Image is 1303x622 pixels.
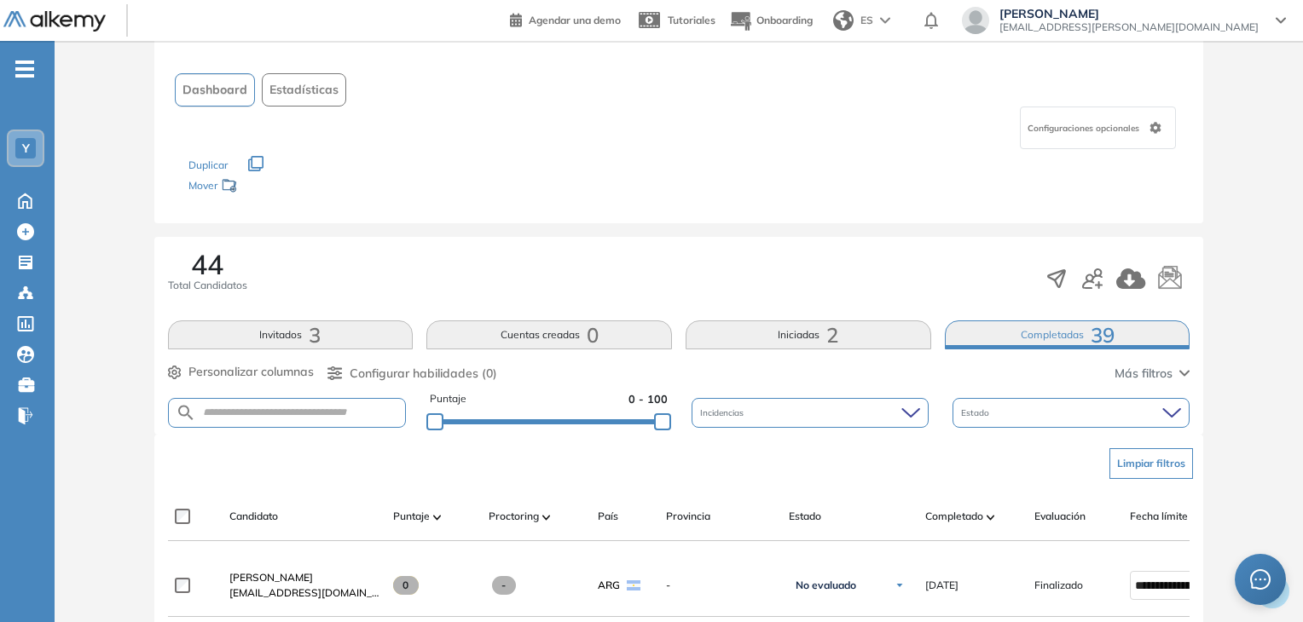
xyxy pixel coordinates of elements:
[542,515,551,520] img: [missing "en.ARROW_ALT" translation]
[327,365,497,383] button: Configurar habilidades (0)
[350,365,497,383] span: Configurar habilidades (0)
[598,509,618,524] span: País
[22,141,30,155] span: Y
[598,578,620,593] span: ARG
[692,398,929,428] div: Incidencias
[168,363,314,381] button: Personalizar columnas
[15,67,34,71] i: -
[686,320,931,349] button: Iniciadas2
[860,13,873,28] span: ES
[229,571,313,584] span: [PERSON_NAME]
[895,580,905,590] img: Ícono de flecha
[925,509,983,524] span: Completado
[1034,509,1086,524] span: Evaluación
[489,509,539,524] span: Proctoring
[833,10,854,31] img: world
[426,320,672,349] button: Cuentas creadas0
[393,509,430,524] span: Puntaje
[168,278,247,293] span: Total Candidatos
[756,14,813,26] span: Onboarding
[433,515,442,520] img: [missing "en.ARROW_ALT" translation]
[666,509,710,524] span: Provincia
[729,3,813,39] button: Onboarding
[1109,448,1193,479] button: Limpiar filtros
[175,73,255,107] button: Dashboard
[953,398,1190,428] div: Estado
[188,171,359,203] div: Mover
[1250,569,1271,590] span: message
[945,320,1190,349] button: Completadas39
[880,17,890,24] img: arrow
[987,515,995,520] img: [missing "en.ARROW_ALT" translation]
[961,406,993,419] span: Estado
[529,14,621,26] span: Agendar una demo
[182,81,247,99] span: Dashboard
[1115,365,1190,383] button: Más filtros
[789,509,821,524] span: Estado
[191,251,223,278] span: 44
[229,585,379,601] span: [EMAIL_ADDRESS][DOMAIN_NAME]
[668,14,715,26] span: Tutoriales
[628,391,668,407] span: 0 - 100
[700,406,747,419] span: Incidencias
[430,391,466,407] span: Puntaje
[269,81,339,99] span: Estadísticas
[796,579,856,592] span: No evaluado
[168,320,414,349] button: Invitados3
[176,402,196,423] img: SEARCH_ALT
[666,578,775,593] span: -
[393,576,420,595] span: 0
[925,578,958,593] span: [DATE]
[1020,107,1176,149] div: Configuraciones opcionales
[188,363,314,381] span: Personalizar columnas
[1115,365,1173,383] span: Más filtros
[627,580,640,590] img: ARG
[3,11,106,32] img: Logo
[188,158,228,171] span: Duplicar
[1034,578,1083,593] span: Finalizado
[999,20,1259,34] span: [EMAIL_ADDRESS][PERSON_NAME][DOMAIN_NAME]
[492,576,517,595] span: -
[262,73,346,107] button: Estadísticas
[229,570,379,585] a: [PERSON_NAME]
[510,9,621,29] a: Agendar una demo
[229,509,278,524] span: Candidato
[1130,509,1188,524] span: Fecha límite
[1028,122,1143,135] span: Configuraciones opcionales
[999,7,1259,20] span: [PERSON_NAME]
